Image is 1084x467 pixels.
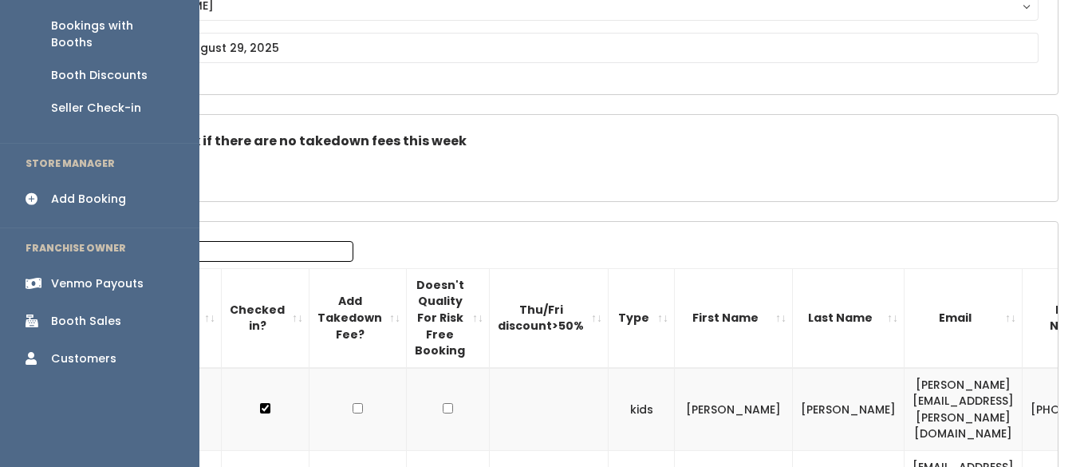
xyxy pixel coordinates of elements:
[92,241,353,262] label: Search:
[490,268,609,367] th: Thu/Fri discount&gt;50%: activate to sort column ascending
[675,268,793,367] th: First Name: activate to sort column ascending
[150,241,353,262] input: Search:
[101,134,1039,148] h5: Check this box if there are no takedown fees this week
[407,268,490,367] th: Doesn't Quality For Risk Free Booking : activate to sort column ascending
[793,268,905,367] th: Last Name: activate to sort column ascending
[609,368,675,451] td: kids
[51,350,116,367] div: Customers
[51,191,126,208] div: Add Booking
[675,368,793,451] td: [PERSON_NAME]
[793,368,905,451] td: [PERSON_NAME]
[609,268,675,367] th: Type: activate to sort column ascending
[101,33,1039,63] input: August 23 - August 29, 2025
[51,313,121,330] div: Booth Sales
[51,18,174,51] div: Bookings with Booths
[905,368,1023,451] td: [PERSON_NAME][EMAIL_ADDRESS][PERSON_NAME][DOMAIN_NAME]
[222,268,309,367] th: Checked in?: activate to sort column ascending
[309,268,407,367] th: Add Takedown Fee?: activate to sort column ascending
[905,268,1023,367] th: Email: activate to sort column ascending
[51,100,141,117] div: Seller Check-in
[51,67,148,84] div: Booth Discounts
[51,275,144,292] div: Venmo Payouts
